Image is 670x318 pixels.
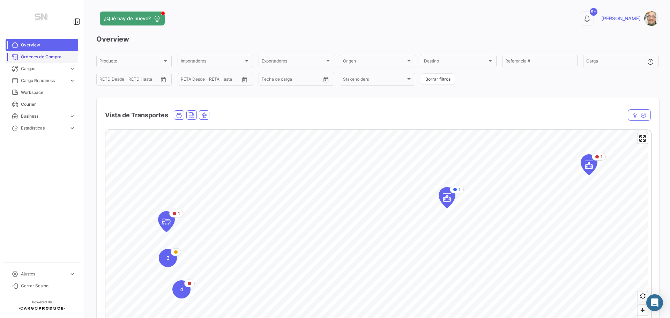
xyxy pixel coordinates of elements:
button: Open calendar [158,74,169,85]
span: 1 [178,210,180,217]
button: Air [199,111,209,119]
div: Map marker [172,280,191,298]
a: Overview [6,39,78,51]
span: expand_more [69,125,75,131]
span: Importadores [181,60,244,65]
button: Land [187,111,196,119]
span: Cerrar Sesión [21,283,75,289]
button: Ocean [174,111,184,119]
span: Órdenes de Compra [21,54,75,60]
input: Desde [262,78,274,83]
span: 1 [601,154,603,160]
span: Origen [343,60,406,65]
button: ¿Qué hay de nuevo? [100,12,165,25]
a: Órdenes de Compra [6,51,78,63]
span: expand_more [69,77,75,84]
div: Map marker [159,249,177,267]
span: ¿Qué hay de nuevo? [104,15,151,22]
span: Cargas [21,66,66,72]
span: Producto [99,60,162,65]
span: 3 [166,254,170,261]
button: Enter fullscreen [638,133,648,143]
h3: Overview [96,34,659,44]
button: Open calendar [321,74,331,85]
span: expand_more [69,271,75,277]
span: expand_more [69,66,75,72]
a: Courier [6,98,78,110]
span: Stakeholders [343,78,406,83]
span: expand_more [69,113,75,119]
input: Desde [99,78,112,83]
input: Hasta [279,78,307,83]
a: Workspace [6,87,78,98]
span: Business [21,113,66,119]
span: Courier [21,101,75,108]
div: Map marker [581,154,597,175]
button: Open calendar [239,74,250,85]
span: Estadísticas [21,125,66,131]
div: Map marker [158,211,175,232]
input: Hasta [117,78,145,83]
button: Zoom in [638,305,648,315]
div: Abrir Intercom Messenger [646,294,663,311]
img: Captura.PNG [644,11,659,26]
span: 1 [459,186,461,193]
span: Workspace [21,89,75,96]
input: Hasta [198,78,226,83]
button: Borrar filtros [421,73,455,85]
span: Destino [424,60,487,65]
img: Manufactura+Logo.png [24,8,59,28]
span: 4 [180,286,183,293]
input: Desde [181,78,193,83]
span: [PERSON_NAME] [601,15,641,22]
h4: Vista de Transportes [105,110,168,120]
span: Ajustes [21,271,66,277]
span: Exportadores [262,60,325,65]
span: Cargo Readiness [21,77,66,84]
div: Map marker [439,187,455,208]
span: Overview [21,42,75,48]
